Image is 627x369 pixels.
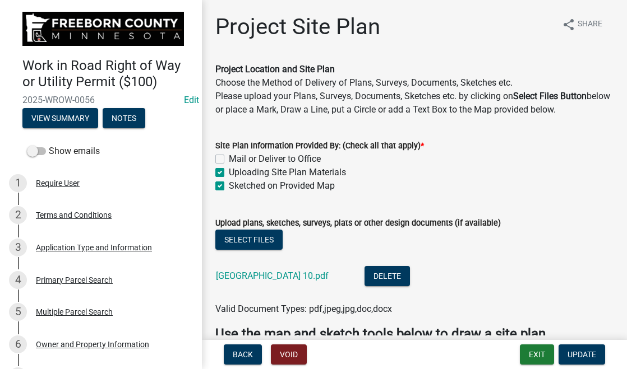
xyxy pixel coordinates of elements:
button: Select files [215,230,283,250]
strong: Project Location and Site Plan [215,64,335,74]
div: Primary Parcel Search [36,276,113,284]
i: share [562,18,575,31]
label: Sketched on Provided Map [229,179,335,193]
div: Require User [36,179,80,187]
wm-modal-confirm: Notes [103,114,145,123]
div: 6 [9,335,27,353]
div: 2 [9,206,27,224]
button: Back [224,344,262,365]
div: Owner and Property Information [36,340,149,348]
p: Choose the Method of Delivery of Plans, Surveys, Documents, Sketches etc. Please upload your Plan... [215,63,614,116]
div: Multiple Parcel Search [36,308,113,316]
span: Share [578,18,602,31]
a: [GEOGRAPHIC_DATA] 10.pdf [216,270,329,281]
div: 5 [9,303,27,321]
button: View Summary [22,108,98,128]
div: 1 [9,174,27,192]
button: Notes [103,108,145,128]
div: 4 [9,271,27,289]
wm-modal-confirm: Edit Application Number [184,95,199,105]
span: Back [233,350,253,359]
label: Show emails [27,144,100,158]
div: 3 [9,239,27,256]
label: Site Plan Information Provided By: (Check all that apply) [215,142,424,150]
strong: Select Files Button [513,91,587,101]
strong: Use the map and sketch tools below to draw a site plan [215,326,546,342]
span: Valid Document Types: pdf,jpeg,jpg,doc,docx [215,303,392,314]
img: Freeborn County, Minnesota [22,12,184,46]
label: Uploading Site Plan Materials [229,166,346,179]
a: Edit [184,95,199,105]
button: Update [559,344,605,365]
button: Delete [365,266,410,286]
wm-modal-confirm: Delete Document [365,272,410,282]
label: Upload plans, sketches, surveys, plats or other design documents (if available) [215,219,501,227]
div: Terms and Conditions [36,211,112,219]
button: Void [271,344,307,365]
wm-modal-confirm: Summary [22,114,98,123]
div: Application Type and Information [36,244,152,251]
span: Update [568,350,596,359]
button: Exit [520,344,554,365]
h4: Work in Road Right of Way or Utility Permit ($100) [22,58,193,90]
span: 2025-WROW-0056 [22,95,179,105]
button: shareShare [553,13,611,35]
h1: Project Site Plan [215,13,380,40]
label: Mail or Deliver to Office [229,152,321,166]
